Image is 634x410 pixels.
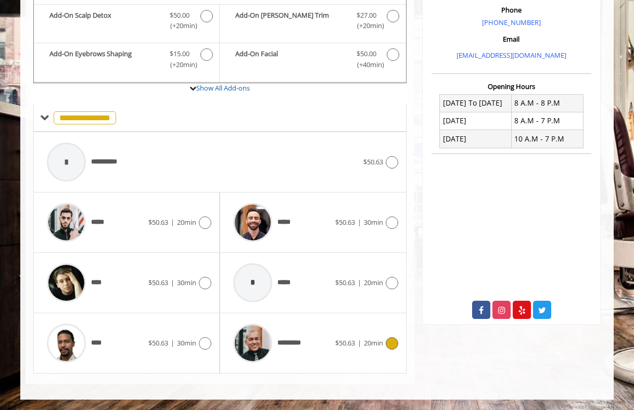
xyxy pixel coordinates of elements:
span: 20min [364,278,383,287]
span: | [171,217,174,227]
span: $50.63 [335,278,355,287]
span: (+20min ) [164,20,195,31]
span: | [171,278,174,287]
span: | [358,217,361,227]
span: $15.00 [170,48,189,59]
label: Add-On Facial [225,48,400,73]
td: 10 A.M - 7 P.M [511,130,583,148]
label: Add-On Scalp Detox [39,10,214,34]
span: 30min [177,338,196,348]
a: Show All Add-ons [196,83,250,93]
a: [PHONE_NUMBER] [482,18,541,27]
span: $50.00 [170,10,189,21]
td: 8 A.M - 8 P.M [511,94,583,112]
a: [EMAIL_ADDRESS][DOMAIN_NAME] [457,50,566,60]
b: Add-On Eyebrows Shaping [49,48,159,70]
span: $50.63 [335,217,355,227]
h3: Email [434,35,589,43]
b: Add-On [PERSON_NAME] Trim [235,10,346,32]
td: [DATE] To [DATE] [440,94,512,112]
b: Add-On Scalp Detox [49,10,159,32]
label: Add-On Beard Trim [225,10,400,34]
span: $50.63 [363,157,383,166]
td: [DATE] [440,112,512,130]
label: Add-On Eyebrows Shaping [39,48,214,73]
span: $27.00 [357,10,376,21]
span: $50.63 [148,217,168,227]
td: 8 A.M - 7 P.M [511,112,583,130]
b: Add-On Facial [235,48,346,70]
span: 20min [364,338,383,348]
span: 20min [177,217,196,227]
span: (+40min ) [351,59,382,70]
span: $50.63 [148,278,168,287]
span: $50.00 [357,48,376,59]
span: | [358,338,361,348]
td: [DATE] [440,130,512,148]
span: $50.63 [335,338,355,348]
span: (+20min ) [351,20,382,31]
h3: Phone [434,6,589,14]
span: 30min [364,217,383,227]
span: 30min [177,278,196,287]
span: $50.63 [148,338,168,348]
h3: Opening Hours [432,83,591,90]
span: | [171,338,174,348]
span: (+20min ) [164,59,195,70]
span: | [358,278,361,287]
